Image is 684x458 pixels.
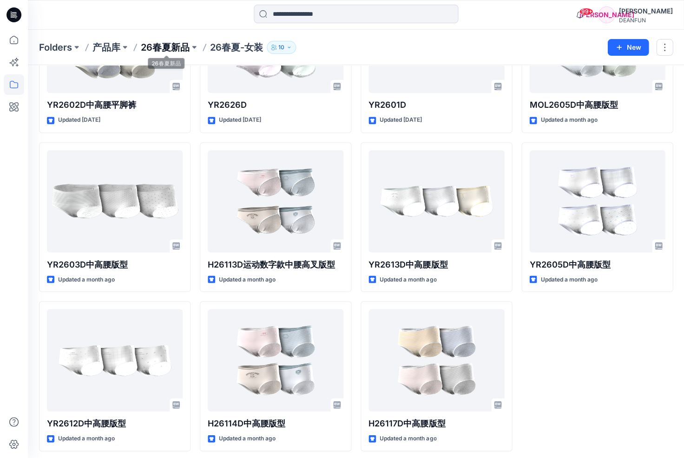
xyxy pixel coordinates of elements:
[58,433,115,443] p: Updated a month ago
[598,7,615,23] div: [PERSON_NAME]
[92,41,120,54] a: 产品库
[208,309,343,411] a: H26114D中高腰版型
[39,41,72,54] a: Folders
[58,275,115,284] p: Updated a month ago
[278,42,284,52] p: 10
[368,309,504,411] a: H26117D中高腰版型
[47,150,183,252] a: YR2603D中高腰版型
[529,258,665,271] p: YR2605D中高腰版型
[208,258,343,271] p: H26113D运动数字款中腰高叉版型
[208,417,343,430] p: H26114D中高腰版型
[368,150,504,252] a: YR2613D中高腰版型
[47,309,183,411] a: YR2612D中高腰版型
[540,115,597,125] p: Updated a month ago
[47,417,183,430] p: YR2612D中高腰版型
[618,6,672,17] div: [PERSON_NAME]
[47,258,183,271] p: YR2603D中高腰版型
[368,98,504,111] p: YR2601D
[579,8,593,15] span: 99+
[380,433,436,443] p: Updated a month ago
[219,433,276,443] p: Updated a month ago
[219,115,261,125] p: Updated [DATE]
[208,98,343,111] p: YR2626D
[208,150,343,252] a: H26113D运动数字款中腰高叉版型
[219,275,276,284] p: Updated a month ago
[267,41,296,54] button: 10
[618,17,672,24] div: DEANFUN
[368,258,504,271] p: YR2613D中高腰版型
[529,150,665,252] a: YR2605D中高腰版型
[141,41,190,54] a: 26春夏新品
[607,39,649,56] button: New
[540,275,597,284] p: Updated a month ago
[368,417,504,430] p: H26117D中高腰版型
[47,98,183,111] p: YR2602D中高腰平脚裤
[210,41,263,54] p: 26春夏-女装
[58,115,100,125] p: Updated [DATE]
[380,115,422,125] p: Updated [DATE]
[529,98,665,111] p: MOL2605D中高腰版型
[380,275,436,284] p: Updated a month ago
